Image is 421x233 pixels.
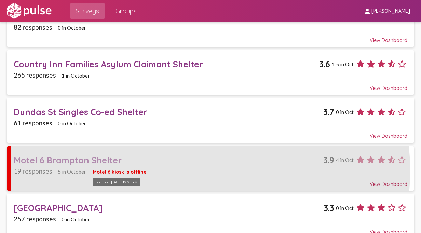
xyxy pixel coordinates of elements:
div: [GEOGRAPHIC_DATA] [14,203,324,213]
span: 3.6 [319,59,330,69]
a: Country Inn Families Asylum Claimant Shelter3.61.5 in Oct265 responses1 in OctoberView Dashboard [7,50,414,95]
span: 3.7 [323,107,334,117]
div: View Dashboard [14,127,407,139]
span: 19 responses [14,167,52,175]
div: View Dashboard [14,79,407,91]
span: 3.9 [323,155,334,165]
a: [PERSON_NAME] Singles/Couples Co-ed Shelter3.80 in Oct82 responses0 in OctoberView Dashboard [7,2,414,47]
span: Motel 6 kiosk is offline [93,169,147,175]
span: [PERSON_NAME] [371,8,410,14]
span: 265 responses [14,71,56,79]
span: 257 responses [14,215,56,223]
div: View Dashboard [14,31,407,43]
span: 0 in Oct [336,205,354,211]
div: View Dashboard [14,175,407,187]
a: Groups [110,3,142,19]
span: 1 in October [62,72,90,79]
span: 0 in October [62,216,90,222]
span: 3.3 [324,203,334,213]
span: 0 in Oct [336,109,354,115]
span: 4 in Oct [336,157,354,163]
a: Motel 6 Brampton Shelter3.94 in Oct19 responses5 in OctoberMotel 6 kiosk is offlineView Dashboard [7,146,414,191]
mat-icon: person [363,7,371,15]
div: Dundas St Singles Co-ed Shelter [14,107,323,117]
span: Surveys [76,5,99,17]
button: [PERSON_NAME] [358,4,416,17]
span: 61 responses [14,119,52,127]
span: 1.5 in Oct [332,61,354,67]
span: 82 responses [14,23,52,31]
span: 0 in October [58,25,86,31]
span: 0 in October [58,120,86,126]
a: Dundas St Singles Co-ed Shelter3.70 in Oct61 responses0 in OctoberView Dashboard [7,98,414,142]
span: 5 in October [58,168,86,175]
div: Motel 6 Brampton Shelter [14,155,323,165]
span: Groups [116,5,137,17]
a: Surveys [70,3,105,19]
div: Country Inn Families Asylum Claimant Shelter [14,59,319,69]
img: white-logo.svg [5,2,53,19]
